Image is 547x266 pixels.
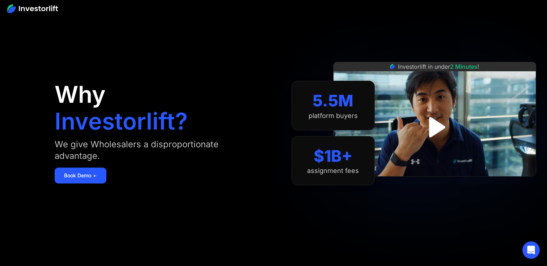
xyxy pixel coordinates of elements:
[450,63,478,70] span: 2 Minutes
[307,167,359,175] div: assignment fees
[522,241,540,259] div: Open Intercom Messenger
[55,83,106,106] h1: Why
[55,139,251,162] div: We give Wholesalers a disproportionate advantage.
[380,180,489,189] iframe: Customer reviews powered by Trustpilot
[309,112,358,120] div: platform buyers
[419,111,451,143] a: open lightbox
[314,147,352,166] div: $1B+
[55,168,106,183] a: Book Demo ➢
[398,62,479,71] div: Investorlift in under !
[313,91,353,110] div: 5.5M
[55,110,188,133] h1: Investorlift?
